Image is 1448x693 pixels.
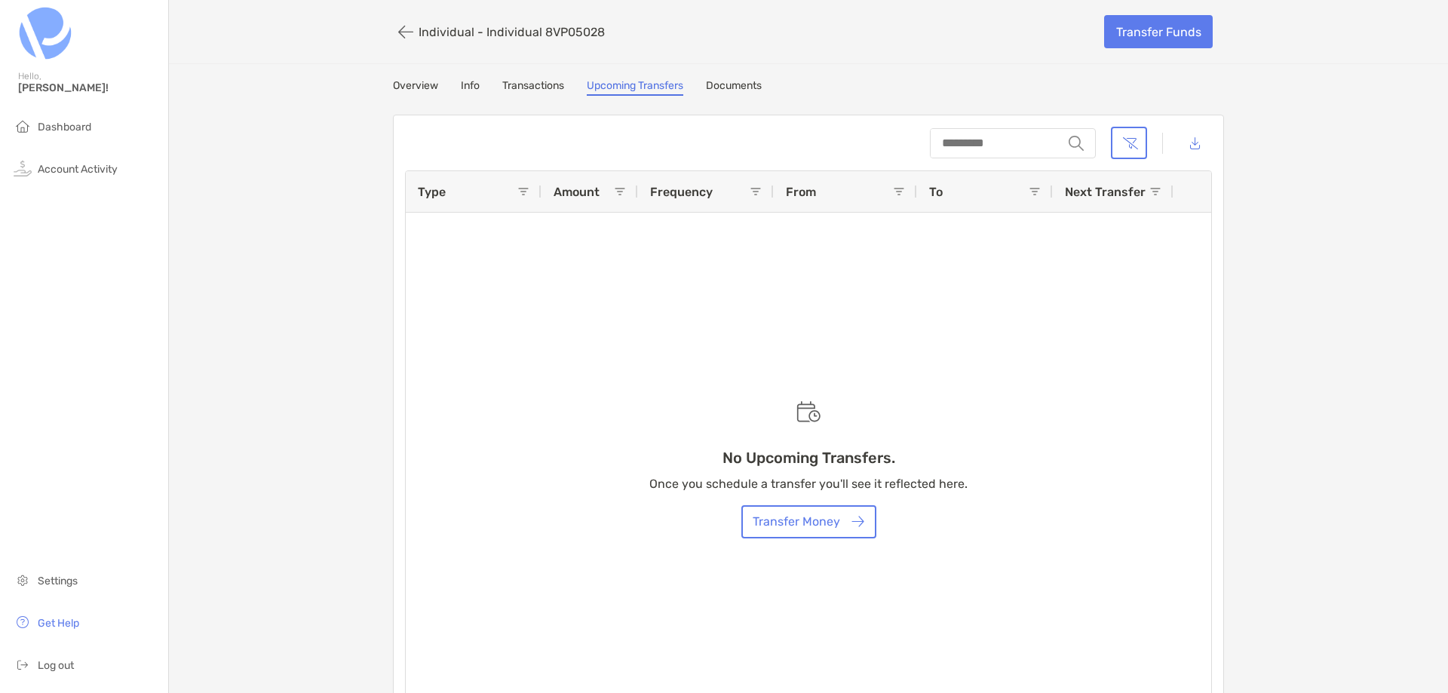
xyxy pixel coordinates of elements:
[38,121,91,133] span: Dashboard
[1104,15,1213,48] a: Transfer Funds
[722,449,895,467] h3: No Upcoming Transfers.
[18,81,159,94] span: [PERSON_NAME]!
[1069,136,1084,151] img: input icon
[706,79,762,96] a: Documents
[393,79,438,96] a: Overview
[14,655,32,673] img: logout icon
[18,6,72,60] img: Zoe Logo
[587,79,683,96] a: Upcoming Transfers
[851,516,864,527] img: button icon
[14,613,32,631] img: get-help icon
[419,25,605,39] p: Individual - Individual 8VP05028
[1111,127,1147,159] button: Clear filters
[38,659,74,672] span: Log out
[38,575,78,587] span: Settings
[38,163,118,176] span: Account Activity
[14,159,32,177] img: activity icon
[38,617,79,630] span: Get Help
[649,474,968,493] p: Once you schedule a transfer you'll see it reflected here.
[461,79,480,96] a: Info
[796,401,821,422] img: Empty state scheduled
[14,571,32,589] img: settings icon
[14,117,32,135] img: household icon
[741,505,876,538] button: Transfer Money
[502,79,564,96] a: Transactions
